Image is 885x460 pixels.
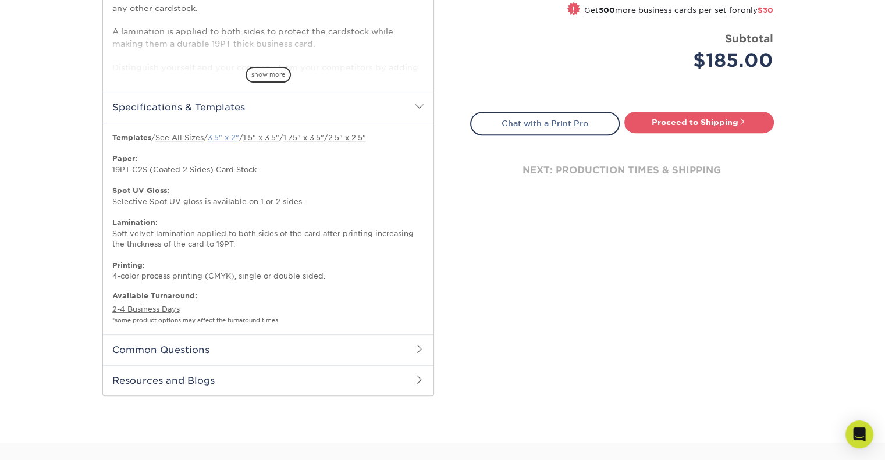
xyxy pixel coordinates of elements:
a: Proceed to Shipping [624,112,774,133]
small: Get more business cards per set for [584,6,773,17]
strong: Lamination: [112,218,158,227]
strong: Paper: [112,154,137,163]
a: 1.75" x 3.5" [283,133,324,142]
strong: Printing: [112,261,145,270]
p: / / / / / 19PT C2S (Coated 2 Sides) Card Stock. Selective Spot UV gloss is available on 1 or 2 si... [112,133,424,282]
h2: Specifications & Templates [103,92,433,122]
strong: Spot UV Gloss: [112,186,169,195]
b: Templates [112,133,151,142]
a: Chat with a Print Pro [470,112,620,135]
strong: Subtotal [725,32,773,45]
a: 2.5" x 2.5" [328,133,366,142]
div: next: production times & shipping [470,135,774,205]
a: 1.5" x 3.5" [243,133,279,142]
a: 3.5" x 2" [208,133,239,142]
a: 2-4 Business Days [112,305,180,313]
h2: Resources and Blogs [103,365,433,395]
div: Open Intercom Messenger [845,420,873,448]
strong: 500 [599,6,615,15]
h2: Common Questions [103,334,433,365]
span: only [741,6,773,15]
div: $185.00 [631,47,773,74]
span: ! [572,3,575,16]
iframe: Google Customer Reviews [3,425,99,456]
span: show more [246,67,291,83]
b: Available Turnaround: [112,291,197,300]
span: $30 [758,6,773,15]
small: *some product options may affect the turnaround times [112,317,278,323]
a: See All Sizes [155,133,204,142]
